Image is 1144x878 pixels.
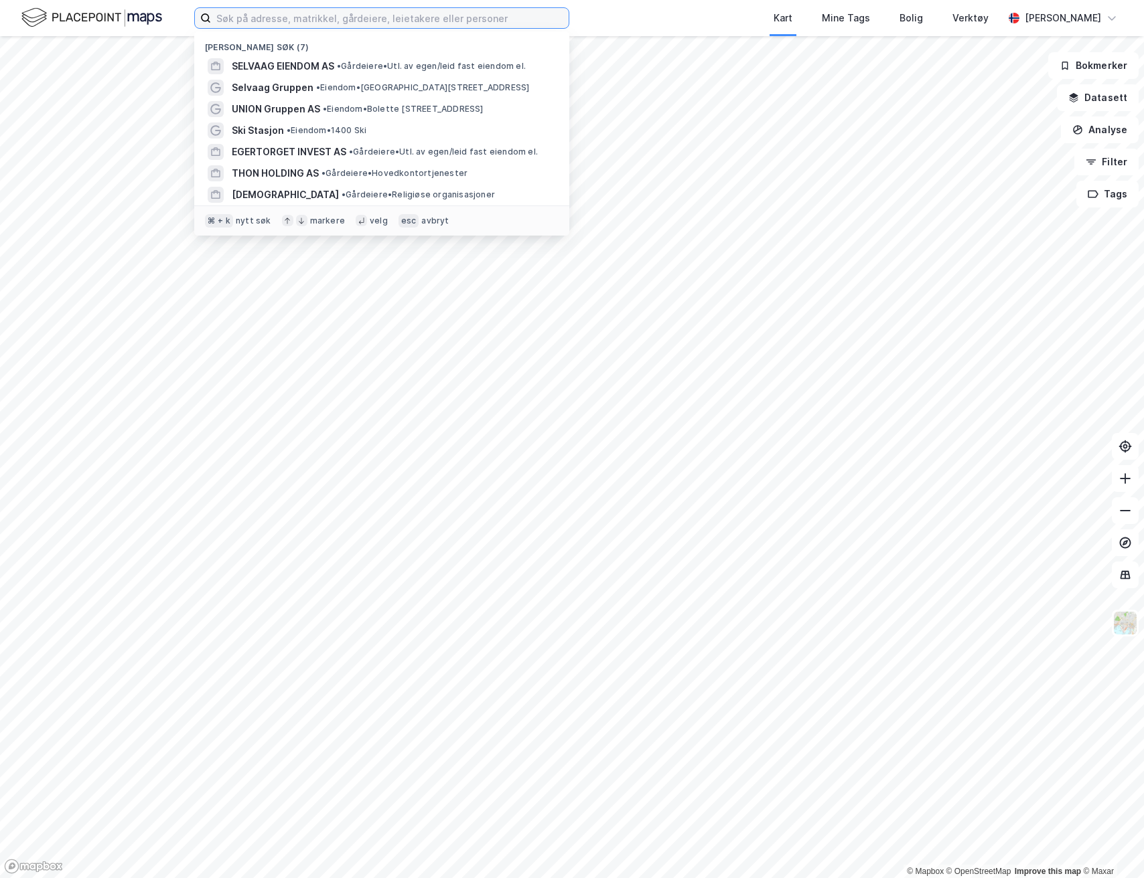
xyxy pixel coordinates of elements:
span: • [349,147,353,157]
button: Filter [1074,149,1139,175]
button: Bokmerker [1048,52,1139,79]
div: ⌘ + k [205,214,233,228]
div: Verktøy [952,10,989,26]
span: Eiendom • [GEOGRAPHIC_DATA][STREET_ADDRESS] [316,82,529,93]
div: Bolig [900,10,923,26]
button: Analyse [1061,116,1139,143]
img: logo.f888ab2527a4732fd821a326f86c7f29.svg [21,6,162,29]
span: [DEMOGRAPHIC_DATA] [232,187,339,203]
a: OpenStreetMap [946,867,1011,876]
span: EGERTORGET INVEST AS [232,144,346,160]
img: Z [1113,610,1138,636]
div: Mine Tags [822,10,870,26]
span: UNION Gruppen AS [232,101,320,117]
div: esc [399,214,419,228]
span: SELVAAG EIENDOM AS [232,58,334,74]
div: avbryt [421,215,449,226]
span: Eiendom • Bolette [STREET_ADDRESS] [323,104,484,114]
iframe: Chat Widget [1077,814,1144,878]
span: • [321,168,326,178]
span: Gårdeiere • Hovedkontortjenester [321,168,468,179]
div: [PERSON_NAME] [1025,10,1101,26]
button: Datasett [1057,84,1139,111]
a: Mapbox homepage [4,859,63,874]
div: markere [310,215,345,226]
span: Gårdeiere • Religiøse organisasjoner [342,189,495,200]
span: Selvaag Gruppen [232,80,313,96]
span: • [323,104,327,114]
span: • [316,82,320,92]
div: [PERSON_NAME] søk (7) [194,31,569,56]
div: Kart [774,10,792,26]
span: Eiendom • 1400 Ski [287,125,366,136]
span: • [337,61,341,71]
span: Ski Stasjon [232,122,284,139]
input: Søk på adresse, matrikkel, gårdeiere, leietakere eller personer [211,8,569,28]
a: Mapbox [907,867,944,876]
span: Gårdeiere • Utl. av egen/leid fast eiendom el. [337,61,526,72]
span: • [287,125,291,135]
div: velg [370,215,388,226]
button: Tags [1076,181,1139,207]
a: Improve this map [1015,867,1081,876]
span: THON HOLDING AS [232,165,319,181]
div: Kontrollprogram for chat [1077,814,1144,878]
div: nytt søk [236,215,271,226]
span: Gårdeiere • Utl. av egen/leid fast eiendom el. [349,147,538,157]
span: • [342,189,346,199]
